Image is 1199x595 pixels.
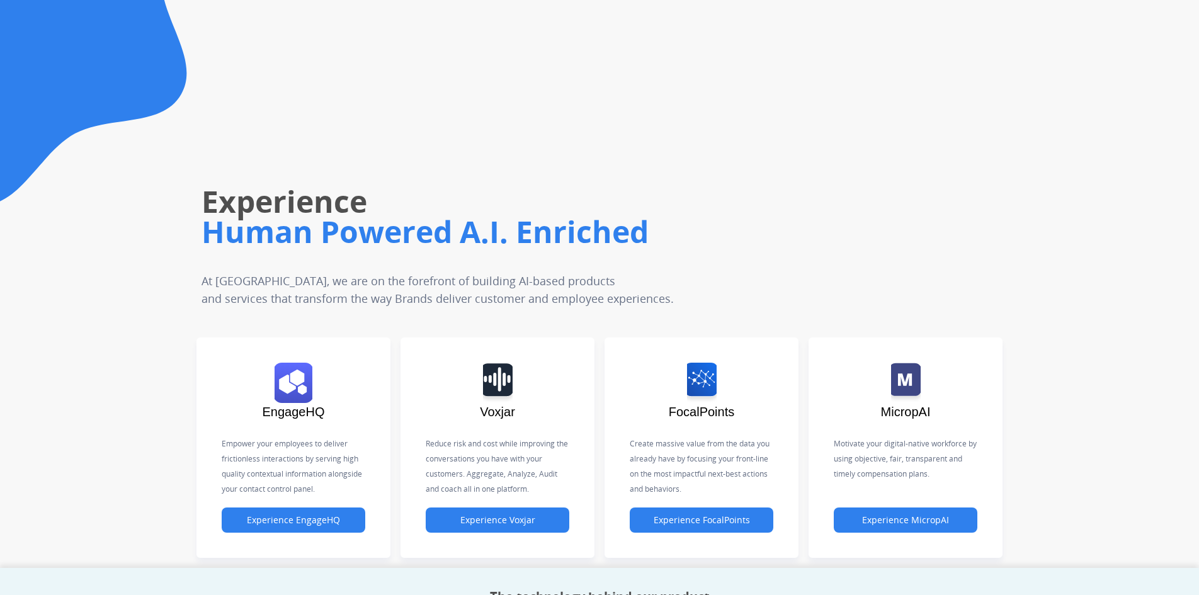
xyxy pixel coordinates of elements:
[480,405,515,419] span: Voxjar
[202,212,846,252] h1: Human Powered A.I. Enriched
[669,405,735,419] span: FocalPoints
[881,405,931,419] span: MicropAI
[834,507,977,533] button: Experience MicropAI
[483,363,513,403] img: logo
[222,507,365,533] button: Experience EngageHQ
[202,181,846,222] h1: Experience
[202,272,766,307] p: At [GEOGRAPHIC_DATA], we are on the forefront of building AI-based products and services that tra...
[222,436,365,497] p: Empower your employees to deliver frictionless interactions by serving high quality contextual in...
[687,363,717,403] img: logo
[275,363,312,403] img: logo
[630,436,773,497] p: Create massive value from the data you already have by focusing your front-line on the most impac...
[630,515,773,526] a: Experience FocalPoints
[222,515,365,526] a: Experience EngageHQ
[834,436,977,482] p: Motivate your digital-native workforce by using objective, fair, transparent and timely compensat...
[426,507,569,533] button: Experience Voxjar
[263,405,325,419] span: EngageHQ
[891,363,921,403] img: logo
[834,515,977,526] a: Experience MicropAI
[426,515,569,526] a: Experience Voxjar
[630,507,773,533] button: Experience FocalPoints
[426,436,569,497] p: Reduce risk and cost while improving the conversations you have with your customers. Aggregate, A...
